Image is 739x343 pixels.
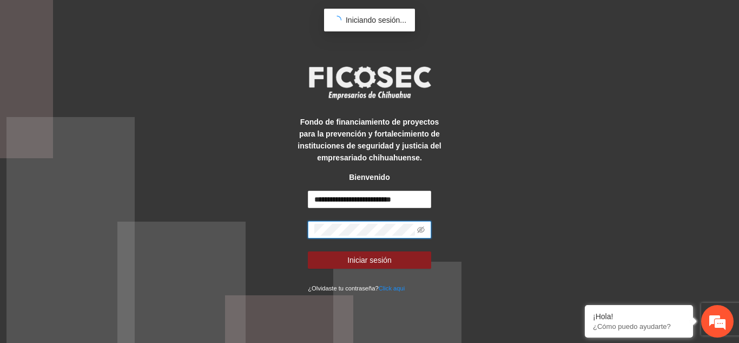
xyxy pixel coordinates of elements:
[298,118,441,162] strong: Fondo de financiamiento de proyectos para la prevención y fortalecimiento de instituciones de seg...
[63,111,149,220] span: Estamos en línea.
[332,15,342,25] span: loading
[593,322,685,331] p: ¿Cómo puedo ayudarte?
[346,16,406,24] span: Iniciando sesión...
[5,228,206,266] textarea: Escriba su mensaje y pulse “Intro”
[347,254,392,266] span: Iniciar sesión
[56,55,182,69] div: Chatee con nosotros ahora
[417,226,425,234] span: eye-invisible
[379,285,405,292] a: Click aqui
[302,63,437,103] img: logo
[593,312,685,321] div: ¡Hola!
[308,285,405,292] small: ¿Olvidaste tu contraseña?
[308,251,431,269] button: Iniciar sesión
[177,5,203,31] div: Minimizar ventana de chat en vivo
[349,173,390,182] strong: Bienvenido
